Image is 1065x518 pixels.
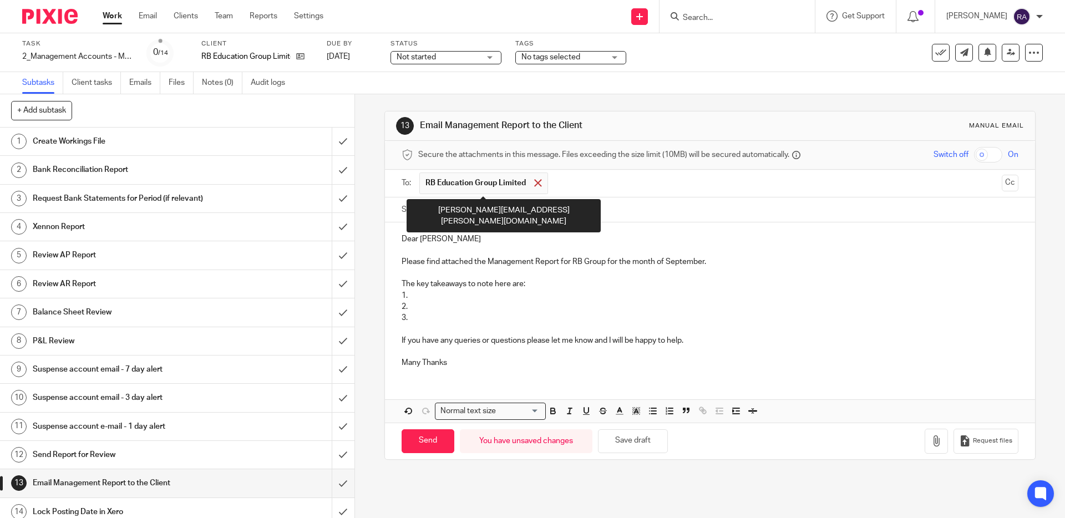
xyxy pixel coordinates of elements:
div: [PERSON_NAME][EMAIL_ADDRESS][PERSON_NAME][DOMAIN_NAME] [407,199,601,232]
img: Pixie [22,9,78,24]
div: Search for option [435,403,546,420]
span: Request files [973,436,1012,445]
h1: Xennon Report [33,219,225,235]
span: Get Support [842,12,885,20]
div: Manual email [969,121,1024,130]
h1: Create Workings File [33,133,225,150]
h1: P&L Review [33,333,225,349]
input: Search [682,13,782,23]
label: Client [201,39,313,48]
h1: Bank Reconciliation Report [33,161,225,178]
h1: Send Report for Review [33,446,225,463]
p: The key takeaways to note here are: [402,278,1018,290]
div: 4 [11,219,27,235]
label: Status [390,39,501,48]
a: Settings [294,11,323,22]
div: 11 [11,419,27,434]
p: 1. [402,290,1018,301]
label: Task [22,39,133,48]
img: svg%3E [1013,8,1031,26]
label: Due by [327,39,377,48]
h1: Email Management Report to the Client [33,475,225,491]
a: Audit logs [251,72,293,94]
h1: Balance Sheet Review [33,304,225,321]
div: 2 [11,162,27,178]
a: Emails [129,72,160,94]
a: Work [103,11,122,22]
div: 3 [11,191,27,206]
div: 13 [396,117,414,135]
p: RB Education Group Limited [201,51,291,62]
span: Switch off [934,149,968,160]
div: 1 [11,134,27,149]
p: Dear [PERSON_NAME] [402,233,1018,245]
a: Subtasks [22,72,63,94]
div: 13 [11,475,27,491]
a: Clients [174,11,198,22]
div: 9 [11,362,27,377]
div: 5 [11,248,27,263]
p: Please find attached the Management Report for RB Group for the month of September. [402,256,1018,267]
div: 2_Management Accounts - Monthly - NEW - FWD [22,51,133,62]
a: Notes (0) [202,72,242,94]
span: [DATE] [327,53,350,60]
div: You have unsaved changes [460,429,592,453]
a: Team [215,11,233,22]
p: If you have any queries or questions please let me know and I will be happy to help. [402,335,1018,346]
div: 10 [11,390,27,405]
div: 0 [153,46,168,59]
p: 2. [402,301,1018,312]
span: Normal text size [438,405,498,417]
p: [PERSON_NAME] [946,11,1007,22]
label: Subject: [402,204,430,215]
h1: Review AP Report [33,247,225,263]
span: Not started [397,53,436,61]
button: Save draft [598,429,668,453]
label: To: [402,177,414,189]
button: + Add subtask [11,101,72,120]
h1: Suspense account email - 3 day alert [33,389,225,406]
span: Secure the attachments in this message. Files exceeding the size limit (10MB) will be secured aut... [418,149,789,160]
a: Files [169,72,194,94]
small: /14 [158,50,168,56]
a: Client tasks [72,72,121,94]
button: Request files [954,429,1018,454]
h1: Review AR Report [33,276,225,292]
div: 12 [11,447,27,463]
span: On [1008,149,1018,160]
input: Send [402,429,454,453]
a: Reports [250,11,277,22]
div: 6 [11,276,27,292]
h1: Request Bank Statements for Period (if relevant) [33,190,225,207]
span: No tags selected [521,53,580,61]
div: 7 [11,304,27,320]
p: Many Thanks [402,357,1018,368]
a: Email [139,11,157,22]
p: 3. [402,312,1018,323]
h1: Email Management Report to the Client [420,120,734,131]
h1: Suspense account email - 7 day alert [33,361,225,378]
span: RB Education Group Limited [425,177,526,189]
label: Tags [515,39,626,48]
input: Search for option [499,405,539,417]
h1: Suspense account e-mail - 1 day alert [33,418,225,435]
button: Cc [1002,175,1018,191]
div: 8 [11,333,27,349]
